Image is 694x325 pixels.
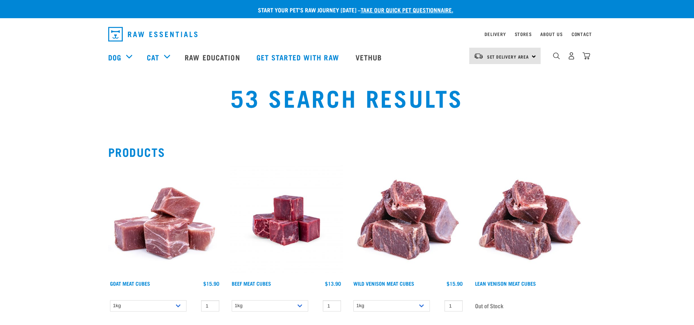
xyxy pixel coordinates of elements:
a: Beef Meat Cubes [232,282,271,285]
a: About Us [540,33,562,35]
img: 1181 Wild Venison Meat Cubes Boneless 01 [352,164,464,277]
a: Raw Education [177,43,249,72]
div: $15.90 [203,281,219,286]
a: Wild Venison Meat Cubes [353,282,414,285]
nav: dropdown navigation [102,24,592,44]
a: Get started with Raw [249,43,348,72]
img: 1184 Wild Goat Meat Cubes Boneless 01 [108,164,221,277]
img: Raw Essentials Logo [108,27,197,41]
img: 1181 Wild Venison Meat Cubes Boneless 01 [473,164,586,277]
img: home-icon-1@2x.png [553,52,560,59]
h2: Products [108,145,586,158]
a: take our quick pet questionnaire. [361,8,453,11]
img: user.png [568,52,575,60]
a: Stores [515,33,532,35]
a: Vethub [348,43,391,72]
a: Lean Venison Meat Cubes [475,282,536,285]
span: Set Delivery Area [487,55,529,58]
a: Contact [572,33,592,35]
div: $13.90 [325,281,341,286]
a: Dog [108,52,121,63]
span: Out of Stock [475,300,503,311]
input: 1 [323,300,341,312]
a: Cat [147,52,159,63]
input: 1 [444,300,463,312]
img: van-moving.png [474,53,483,59]
h1: 53 Search Results [129,84,565,110]
img: Beef Meat Cubes 1669 [230,164,343,277]
a: Delivery [485,33,506,35]
a: Goat Meat Cubes [110,282,150,285]
input: 1 [201,300,219,312]
img: home-icon@2x.png [583,52,590,60]
div: $15.90 [447,281,463,286]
